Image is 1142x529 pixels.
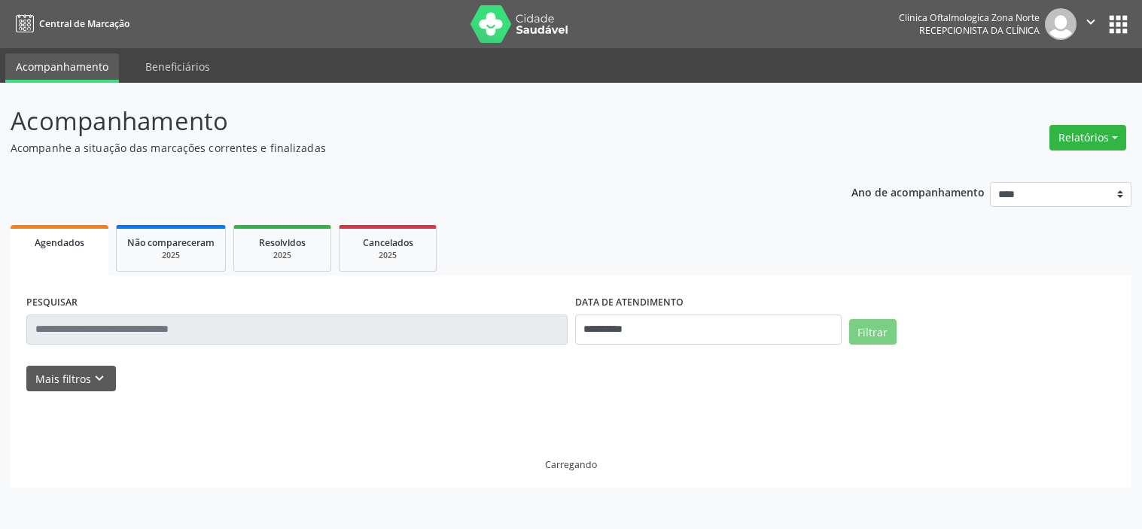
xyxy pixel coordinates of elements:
[5,53,119,83] a: Acompanhamento
[1077,8,1105,40] button: 
[11,11,129,36] a: Central de Marcação
[11,102,795,140] p: Acompanhamento
[26,366,116,392] button: Mais filtroskeyboard_arrow_down
[135,53,221,80] a: Beneficiários
[849,319,897,345] button: Filtrar
[127,250,215,261] div: 2025
[127,236,215,249] span: Não compareceram
[545,458,597,471] div: Carregando
[1105,11,1131,38] button: apps
[1083,14,1099,30] i: 
[575,291,684,315] label: DATA DE ATENDIMENTO
[1049,125,1126,150] button: Relatórios
[350,250,425,261] div: 2025
[363,236,413,249] span: Cancelados
[851,182,985,201] p: Ano de acompanhamento
[245,250,320,261] div: 2025
[39,17,129,30] span: Central de Marcação
[11,140,795,156] p: Acompanhe a situação das marcações correntes e finalizadas
[259,236,306,249] span: Resolvidos
[91,370,108,387] i: keyboard_arrow_down
[1045,8,1077,40] img: img
[35,236,84,249] span: Agendados
[26,291,78,315] label: PESQUISAR
[919,24,1040,37] span: Recepcionista da clínica
[899,11,1040,24] div: Clinica Oftalmologica Zona Norte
